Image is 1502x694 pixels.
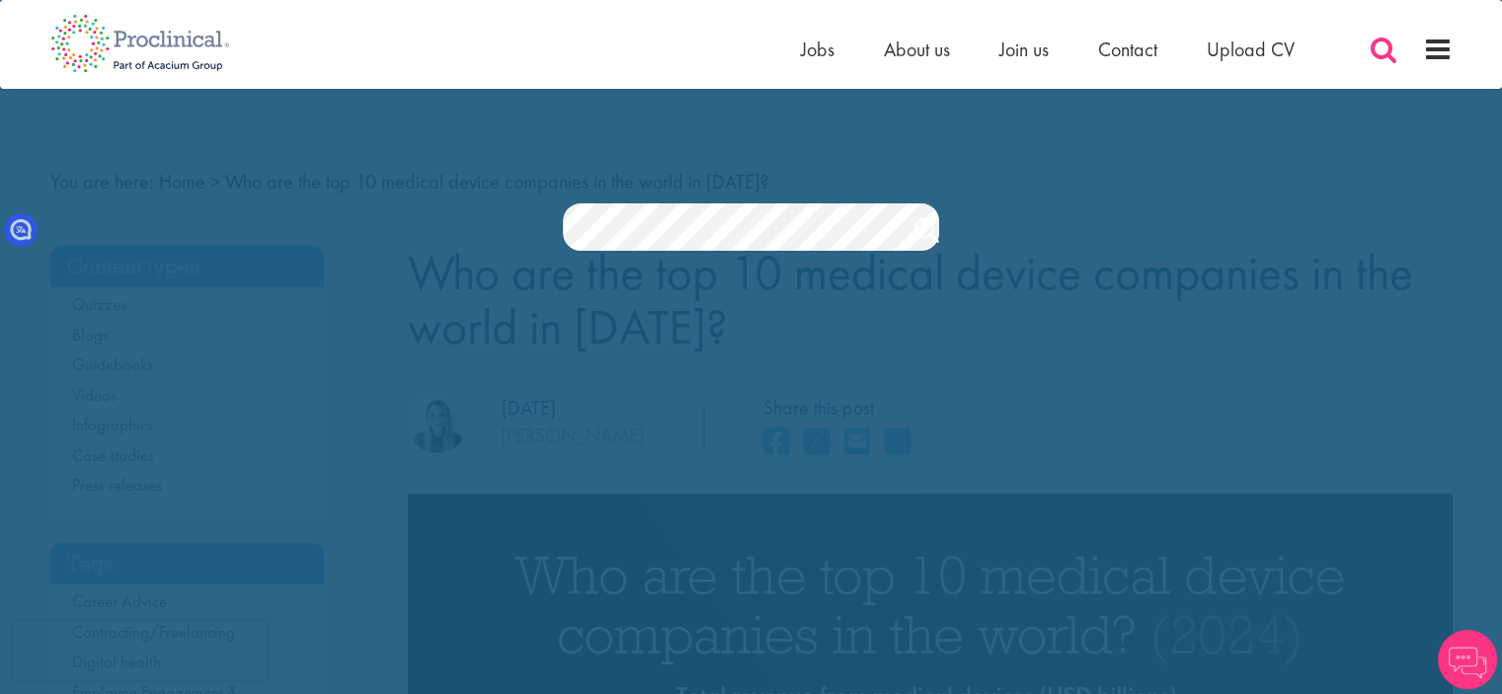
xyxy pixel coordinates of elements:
a: Join us [999,37,1049,62]
a: About us [884,37,950,62]
a: Job search submit button [914,213,939,253]
img: Chatbot [1438,630,1497,689]
a: Contact [1098,37,1157,62]
a: Upload CV [1207,37,1295,62]
a: Jobs [801,37,834,62]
